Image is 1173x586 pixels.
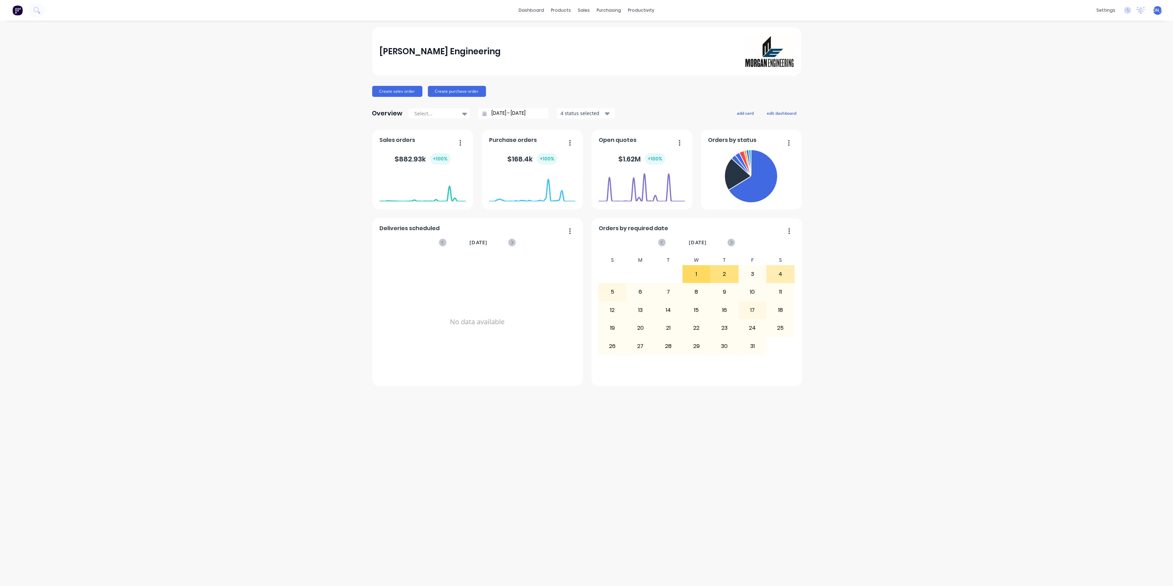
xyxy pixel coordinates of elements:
[395,153,451,165] div: $ 882.93k
[627,319,654,337] div: 20
[561,110,604,117] div: 4 status selected
[379,224,440,233] span: Deliveries scheduled
[372,106,403,120] div: Overview
[739,266,766,283] div: 3
[515,5,547,15] a: dashboard
[708,136,756,144] span: Orders by status
[654,255,683,265] div: T
[624,5,658,15] div: productivity
[12,5,23,15] img: Factory
[1093,5,1119,15] div: settings
[739,255,767,265] div: F
[767,302,794,319] div: 18
[599,319,626,337] div: 19
[645,153,665,165] div: + 100 %
[430,153,451,165] div: + 100 %
[683,283,710,301] div: 8
[739,302,766,319] div: 17
[379,45,501,58] div: [PERSON_NAME] Engineering
[767,283,794,301] div: 11
[683,319,710,337] div: 22
[627,302,654,319] div: 13
[739,283,766,301] div: 10
[710,255,739,265] div: T
[599,283,626,301] div: 5
[689,239,707,246] span: [DATE]
[469,239,487,246] span: [DATE]
[655,337,682,354] div: 28
[745,36,794,67] img: Morgan Engineering
[537,153,557,165] div: + 100 %
[655,283,682,301] div: 7
[683,255,711,265] div: W
[627,283,654,301] div: 6
[547,5,574,15] div: products
[593,5,624,15] div: purchasing
[507,153,557,165] div: $ 168.4k
[733,109,759,117] button: add card
[627,337,654,354] div: 27
[379,136,415,144] span: Sales orders
[763,109,801,117] button: edit dashboard
[655,319,682,337] div: 21
[683,302,710,319] div: 15
[711,283,738,301] div: 9
[599,337,626,354] div: 26
[711,302,738,319] div: 16
[557,108,615,119] button: 4 status selected
[767,319,794,337] div: 25
[683,266,710,283] div: 1
[627,255,655,265] div: M
[711,337,738,354] div: 30
[599,302,626,319] div: 12
[598,255,627,265] div: S
[766,255,795,265] div: S
[379,255,575,388] div: No data available
[711,266,738,283] div: 2
[428,86,486,97] button: Create purchase order
[683,337,710,354] div: 29
[489,136,537,144] span: Purchase orders
[599,136,637,144] span: Open quotes
[574,5,593,15] div: sales
[619,153,665,165] div: $ 1.62M
[655,302,682,319] div: 14
[372,86,422,97] button: Create sales order
[711,319,738,337] div: 23
[739,337,766,354] div: 31
[767,266,794,283] div: 4
[739,319,766,337] div: 24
